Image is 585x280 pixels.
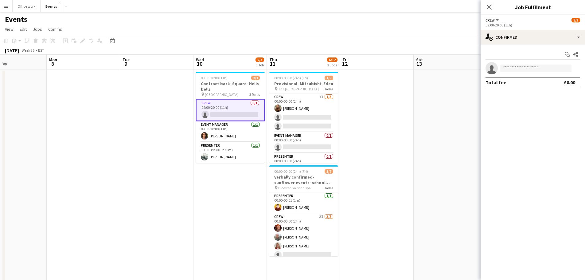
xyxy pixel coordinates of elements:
button: Crew [486,18,500,22]
span: 12 [342,60,348,67]
h3: Job Fulfilment [481,3,585,11]
app-card-role: Event Manager1/109:00-20:00 (11h)[PERSON_NAME] [196,121,265,142]
span: Wed [196,57,204,62]
span: 3 Roles [323,186,333,190]
div: [DATE] [5,47,19,53]
span: The [GEOGRAPHIC_DATA] [278,87,319,91]
app-job-card: 09:00-20:00 (11h)2/3Contract back- Square- Hells bells [GEOGRAPHIC_DATA]3 RolesCrew0/109:00-20:00... [196,72,265,163]
app-card-role: Presenter1/100:00-00:01 (1m)[PERSON_NAME] [269,192,338,213]
span: 5/7 [325,169,333,174]
app-job-card: 00:00-00:00 (24h) (Fri)1/5Provisional- Mitsubishi- Eden The [GEOGRAPHIC_DATA]3 RolesCrew1I1/300:0... [269,72,338,163]
span: 3 Roles [249,92,260,97]
span: Bicester Golf and spa [278,186,311,190]
span: 00:00-00:00 (24h) (Fri) [274,169,308,174]
span: 2/3 [251,76,260,80]
span: Week 36 [20,48,36,53]
app-card-role: Crew0/109:00-20:00 (11h) [196,99,265,121]
span: 8 [48,60,57,67]
app-card-role: Presenter1/110:00-19:30 (9h30m)[PERSON_NAME] [196,142,265,163]
span: 3 Roles [323,87,333,91]
span: 10 [195,60,204,67]
button: Events [41,0,62,12]
span: 1/5 [325,76,333,80]
div: 1 Job [256,63,264,67]
span: 11 [268,60,277,67]
span: 13 [415,60,423,67]
h1: Events [5,15,27,24]
div: £0.00 [564,79,575,85]
app-card-role: Event Manager0/100:00-00:00 (24h) [269,132,338,153]
span: 09:00-20:00 (11h) [201,76,228,80]
span: Fri [343,57,348,62]
div: BST [38,48,44,53]
a: Comms [46,25,64,33]
span: 00:00-00:00 (24h) (Fri) [274,76,308,80]
div: 2 Jobs [327,63,337,67]
div: Confirmed [481,30,585,45]
span: Mon [49,57,57,62]
span: Crew [486,18,495,22]
span: Comms [48,26,62,32]
span: Edit [20,26,27,32]
span: [GEOGRAPHIC_DATA] [205,92,239,97]
span: 9 [122,60,130,67]
h3: Provisional- Mitsubishi- Eden [269,81,338,86]
app-card-role: Crew2I3/500:00-00:00 (24h)[PERSON_NAME][PERSON_NAME][PERSON_NAME] [269,213,338,270]
h3: Contract back- Square- Hells bells [196,81,265,92]
button: Office work [13,0,41,12]
span: Tue [123,57,130,62]
a: Jobs [30,25,45,33]
app-card-role: Crew1I1/300:00-00:00 (24h)[PERSON_NAME] [269,93,338,132]
app-card-role: Presenter0/100:00-00:00 (24h) [269,153,338,174]
span: Jobs [33,26,42,32]
h3: verbally confirmed- sunflower events- school sports day [269,174,338,185]
div: 09:00-20:00 (11h) [486,23,580,27]
span: View [5,26,14,32]
span: Sat [416,57,423,62]
span: 2/3 [255,57,264,62]
span: Thu [269,57,277,62]
div: Total fee [486,79,506,85]
span: 6/12 [327,57,337,62]
app-job-card: 00:00-00:00 (24h) (Fri)5/7verbally confirmed- sunflower events- school sports day Bicester Golf a... [269,165,338,256]
a: Edit [17,25,29,33]
span: 2/3 [571,18,580,22]
a: View [2,25,16,33]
